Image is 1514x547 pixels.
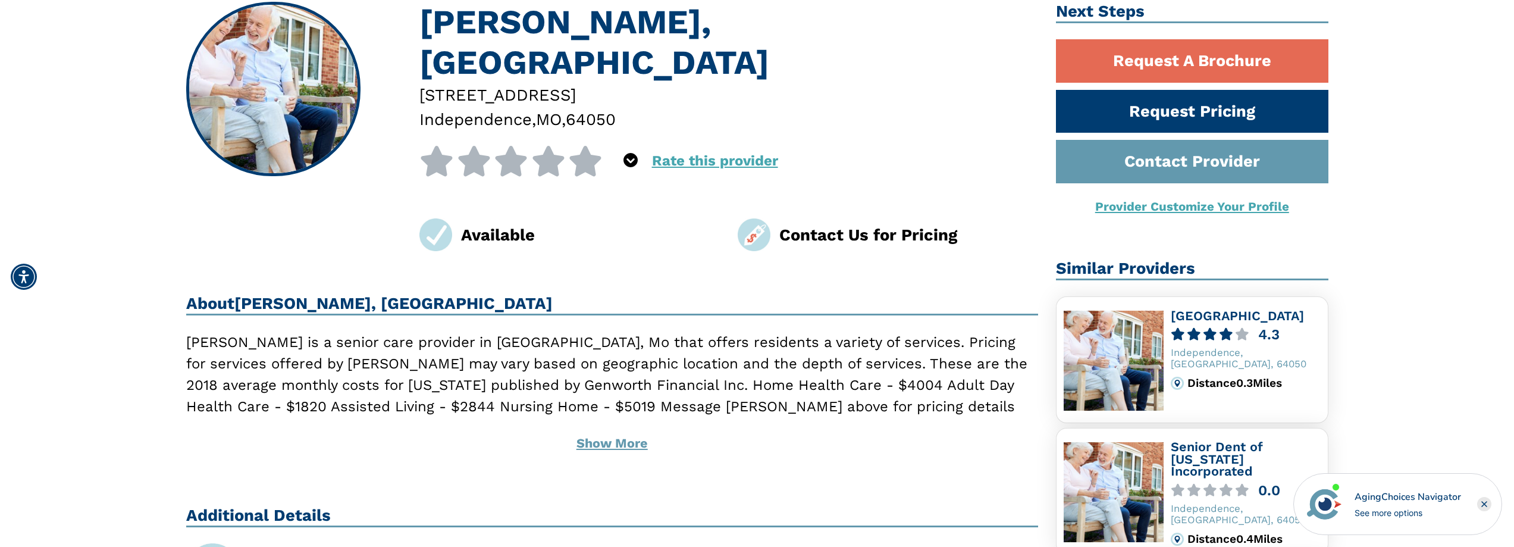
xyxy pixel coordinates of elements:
[623,146,638,176] div: Popover trigger
[419,2,1038,83] h1: [PERSON_NAME], [GEOGRAPHIC_DATA]
[1355,490,1461,504] div: AgingChoices Navigator
[1056,2,1328,23] h2: Next Steps
[1056,90,1328,133] a: Request Pricing
[186,424,1039,462] button: Show More
[419,110,532,129] span: Independence
[461,223,720,247] div: Available
[1258,328,1280,342] div: 4.3
[1056,140,1328,183] a: Contact Provider
[1171,377,1184,390] img: distance.svg
[186,294,1039,315] h2: About [PERSON_NAME], [GEOGRAPHIC_DATA]
[1171,439,1262,479] a: Senior Dent of [US_STATE] Incorporated
[1171,484,1321,498] a: 0.0
[1477,497,1491,511] div: Close
[1171,533,1184,546] img: distance.svg
[419,83,1038,107] div: [STREET_ADDRESS]
[1056,259,1328,280] h2: Similar Providers
[1187,533,1321,546] div: Distance 0.4 Miles
[1171,308,1304,323] a: [GEOGRAPHIC_DATA]
[1095,199,1289,214] a: Provider Customize Your Profile
[187,4,359,175] img: Noland Towers, Independence MO
[1171,347,1321,370] div: Independence, [GEOGRAPHIC_DATA], 64050
[1171,328,1321,342] a: 4.3
[562,110,566,129] span: ,
[1304,484,1344,524] img: avatar
[186,506,1039,527] h2: Additional Details
[11,264,37,290] div: Accessibility Menu
[186,332,1039,439] p: [PERSON_NAME] is a senior care provider in [GEOGRAPHIC_DATA], Mo that offers residents a variety ...
[1171,503,1321,526] div: Independence, [GEOGRAPHIC_DATA], 64050
[1258,484,1280,498] div: 0.0
[532,110,536,129] span: ,
[1355,507,1461,519] div: See more options
[779,223,1038,247] div: Contact Us for Pricing
[566,107,616,132] div: 64050
[536,110,562,129] span: MO
[652,152,778,169] a: Rate this provider
[1187,377,1321,390] div: Distance 0.3 Miles
[1056,39,1328,83] a: Request A Brochure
